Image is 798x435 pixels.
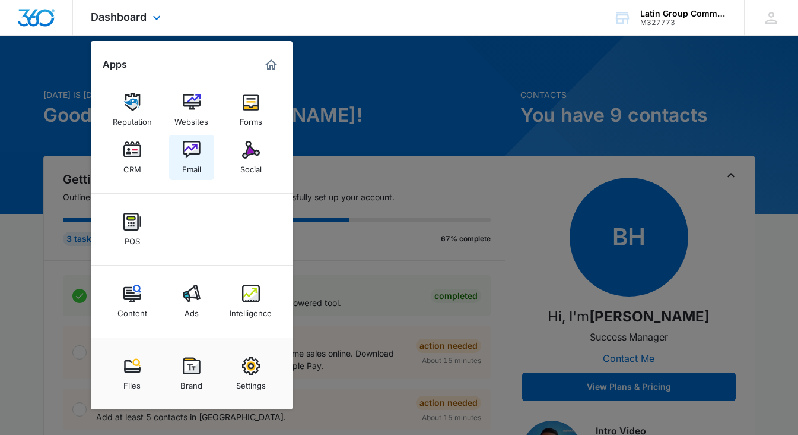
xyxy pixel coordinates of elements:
span: Dashboard [91,11,147,23]
div: CRM [123,159,141,174]
div: Files [123,375,141,390]
a: Ads [169,279,214,324]
a: Files [110,351,155,396]
div: Reputation [113,111,152,127]
a: Forms [228,87,274,133]
div: Content [117,302,147,318]
a: Settings [228,351,274,396]
a: POS [110,207,155,252]
div: account name [640,9,727,18]
div: Email [182,159,201,174]
a: Social [228,135,274,180]
div: Forms [240,111,262,127]
div: Social [240,159,262,174]
a: Reputation [110,87,155,133]
div: account id [640,18,727,27]
a: Marketing 360® Dashboard [262,55,281,74]
h2: Apps [103,59,127,70]
a: CRM [110,135,155,180]
a: Content [110,279,155,324]
div: Intelligence [230,302,272,318]
div: Brand [180,375,202,390]
div: POS [125,231,140,246]
div: Settings [236,375,266,390]
a: Email [169,135,214,180]
div: Ads [185,302,199,318]
div: Websites [174,111,208,127]
a: Websites [169,87,214,133]
a: Intelligence [228,279,274,324]
a: Brand [169,351,214,396]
